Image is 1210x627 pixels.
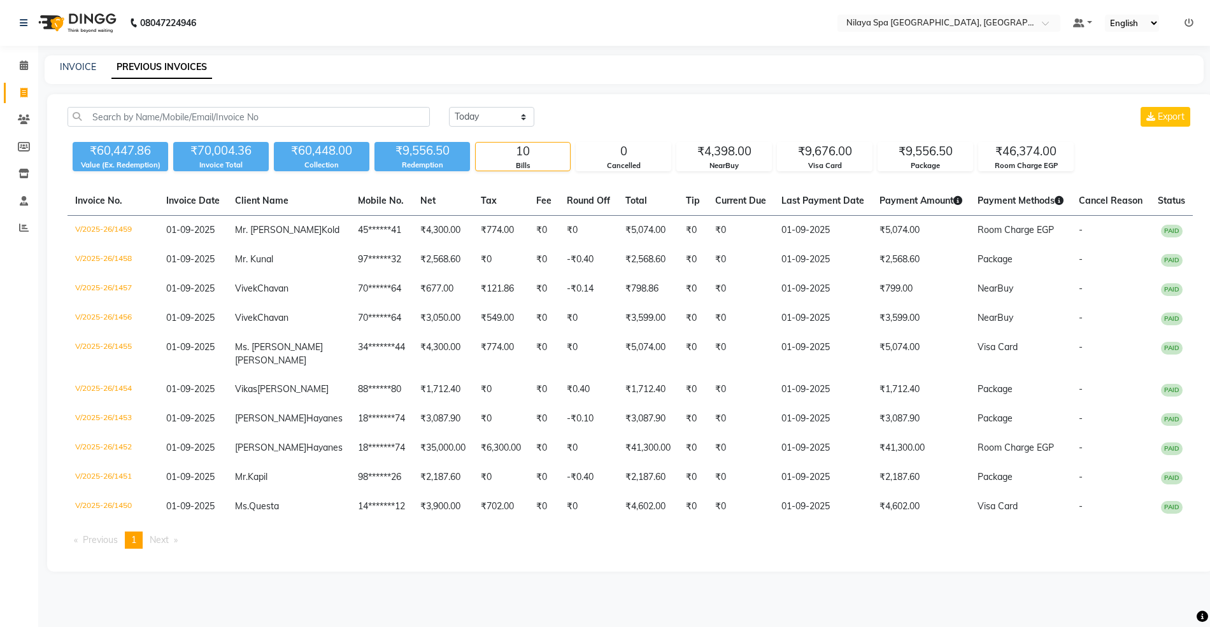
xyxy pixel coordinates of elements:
td: ₹2,187.60 [618,463,678,492]
div: Room Charge EGP [979,160,1073,171]
b: 08047224946 [140,5,196,41]
td: ₹774.00 [473,333,529,375]
span: Kold [322,224,339,236]
span: Net [420,195,436,206]
td: ₹0 [529,463,559,492]
td: ₹0 [678,274,708,304]
span: Current Due [715,195,766,206]
span: Package [978,471,1013,483]
span: PAID [1161,442,1183,455]
td: ₹0 [559,492,618,521]
td: ₹0 [708,433,774,463]
span: [PERSON_NAME] [257,383,329,395]
div: 0 [576,143,671,160]
td: ₹2,568.60 [618,245,678,274]
td: ₹2,187.60 [872,463,970,492]
td: ₹3,599.00 [872,304,970,333]
div: ₹60,447.86 [73,142,168,160]
span: 01-09-2025 [166,283,215,294]
td: -₹0.40 [559,245,618,274]
span: Chavan [257,283,288,294]
span: Fee [536,195,552,206]
span: Chavan [257,312,288,323]
span: 01-09-2025 [166,383,215,395]
td: -₹0.10 [559,404,618,433]
td: ₹1,712.40 [413,375,473,404]
span: Visa Card [978,500,1018,512]
div: ₹70,004.36 [173,142,269,160]
span: Total [625,195,647,206]
span: PAID [1161,413,1183,426]
span: Cancel Reason [1079,195,1142,206]
span: Ms. [235,500,249,512]
td: ₹2,568.60 [872,245,970,274]
span: PAID [1161,313,1183,325]
td: ₹0 [678,463,708,492]
span: Payment Amount [879,195,962,206]
td: ₹0 [678,433,708,463]
td: ₹0 [559,333,618,375]
td: ₹5,074.00 [618,216,678,246]
div: Collection [274,160,369,171]
span: Room Charge EGP [978,442,1054,453]
span: Previous [83,534,118,546]
td: ₹0 [708,333,774,375]
td: ₹0 [529,304,559,333]
td: ₹0 [678,404,708,433]
img: logo [32,5,120,41]
div: NearBuy [677,160,771,171]
td: ₹3,087.90 [413,404,473,433]
td: V/2025-26/1451 [68,463,159,492]
td: 01-09-2025 [774,404,872,433]
td: ₹677.00 [413,274,473,304]
div: ₹9,556.50 [878,143,972,160]
a: PREVIOUS INVOICES [111,56,212,79]
input: Search by Name/Mobile/Email/Invoice No [68,107,430,127]
td: 01-09-2025 [774,274,872,304]
td: V/2025-26/1456 [68,304,159,333]
td: ₹0 [529,333,559,375]
span: - [1079,253,1083,265]
td: ₹0 [529,274,559,304]
td: ₹0 [708,216,774,246]
td: ₹0 [473,245,529,274]
td: ₹4,602.00 [872,492,970,521]
span: PAID [1161,472,1183,484]
span: Questa [249,500,279,512]
td: V/2025-26/1454 [68,375,159,404]
td: ₹0 [708,463,774,492]
span: Payment Methods [978,195,1064,206]
td: ₹3,087.90 [872,404,970,433]
div: Visa Card [778,160,872,171]
span: - [1079,412,1083,424]
td: 01-09-2025 [774,463,872,492]
nav: Pagination [68,532,1193,549]
span: - [1079,312,1083,323]
span: PAID [1161,254,1183,267]
div: ₹9,556.50 [374,142,470,160]
td: ₹0 [708,375,774,404]
td: 01-09-2025 [774,333,872,375]
span: - [1079,224,1083,236]
td: V/2025-26/1453 [68,404,159,433]
span: Kapil [248,471,267,483]
div: Bills [476,160,570,171]
span: Room Charge EGP [978,224,1054,236]
td: ₹0 [529,492,559,521]
span: Package [978,253,1013,265]
td: ₹774.00 [473,216,529,246]
span: PAID [1161,225,1183,237]
td: ₹0 [529,433,559,463]
td: ₹2,568.60 [413,245,473,274]
span: Mr. [PERSON_NAME] [235,224,322,236]
span: - [1079,442,1083,453]
div: Value (Ex. Redemption) [73,160,168,171]
td: V/2025-26/1459 [68,216,159,246]
td: -₹0.40 [559,463,618,492]
span: PAID [1161,384,1183,397]
td: ₹35,000.00 [413,433,473,463]
td: ₹0 [678,245,708,274]
td: 01-09-2025 [774,433,872,463]
td: ₹0 [473,404,529,433]
span: Export [1158,111,1185,122]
